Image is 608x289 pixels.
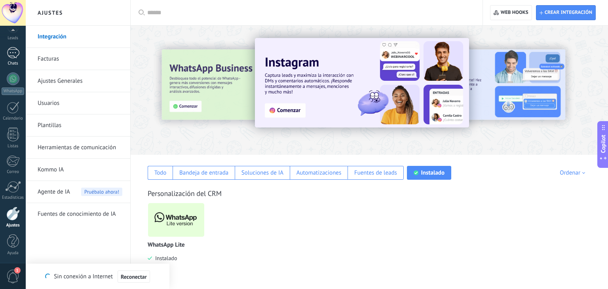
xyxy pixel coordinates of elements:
[118,270,150,283] button: Reconectar
[38,203,122,225] a: Fuentes de conocimiento de IA
[26,159,130,181] li: Kommo IA
[2,144,25,149] div: Listas
[2,251,25,256] div: Ayuda
[26,70,130,92] li: Ajustes Generales
[26,114,130,137] li: Plantillas
[38,48,122,70] a: Facturas
[162,49,331,120] img: Slide 3
[599,135,607,153] span: Copilot
[2,116,25,121] div: Calendario
[421,169,445,177] div: Instalado
[241,169,283,177] div: Soluciones de IA
[152,255,177,262] span: Instalado
[490,5,532,20] button: Web hooks
[397,49,565,120] img: Slide 2
[560,169,588,177] div: Ordenar
[2,36,25,41] div: Leads
[179,169,228,177] div: Bandeja de entrada
[536,5,596,20] button: Crear integración
[45,270,150,283] div: Sin conexión a Internet
[545,10,592,16] span: Crear integración
[38,181,122,203] a: Agente de IAPruébalo ahora!
[38,70,122,92] a: Ajustes Generales
[501,10,528,16] span: Web hooks
[154,169,167,177] div: Todo
[38,181,70,203] span: Agente de IA
[148,201,204,239] img: logo_main.png
[26,137,130,159] li: Herramientas de comunicación
[296,169,342,177] div: Automatizaciones
[26,48,130,70] li: Facturas
[148,203,211,274] div: WhatsApp Lite
[38,92,122,114] a: Usuarios
[354,169,397,177] div: Fuentes de leads
[26,181,130,203] li: Agente de IA
[38,159,122,181] a: Kommo IA
[81,188,122,196] span: Pruébalo ahora!
[2,169,25,175] div: Correo
[2,87,24,95] div: WhatsApp
[148,242,185,249] p: WhatsApp Lite
[2,61,25,66] div: Chats
[38,137,122,159] a: Herramientas de comunicación
[38,114,122,137] a: Plantillas
[121,274,147,279] span: Reconectar
[38,26,122,48] a: Integración
[26,92,130,114] li: Usuarios
[2,223,25,228] div: Ajustes
[2,195,25,200] div: Estadísticas
[148,189,222,198] a: Personalización del CRM
[255,38,469,127] img: Slide 1
[26,26,130,48] li: Integración
[26,203,130,225] li: Fuentes de conocimiento de IA
[14,267,21,274] span: 1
